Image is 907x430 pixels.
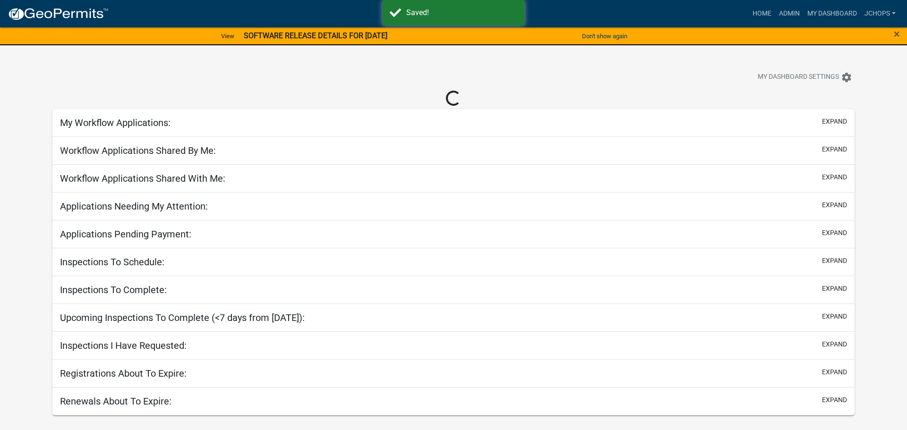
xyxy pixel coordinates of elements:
button: expand [822,117,847,126]
button: expand [822,256,847,266]
button: expand [822,172,847,182]
div: Saved! [406,7,517,18]
button: expand [822,339,847,349]
a: jchops [861,5,899,23]
h5: Applications Needing My Attention: [60,201,208,212]
h5: Inspections I Have Requested: [60,340,187,351]
h5: Renewals About To Expire: [60,396,171,407]
span: My Dashboard Settings [758,72,839,83]
button: expand [822,228,847,238]
button: My Dashboard Settingssettings [750,68,860,86]
button: expand [822,144,847,154]
h5: Registrations About To Expire: [60,368,187,379]
a: Admin [775,5,804,23]
button: expand [822,312,847,321]
button: expand [822,395,847,405]
button: expand [822,284,847,294]
a: My Dashboard [804,5,861,23]
h5: Upcoming Inspections To Complete (<7 days from [DATE]): [60,312,305,323]
strong: SOFTWARE RELEASE DETAILS FOR [DATE] [244,31,387,40]
h5: Workflow Applications Shared With Me: [60,173,225,184]
h5: Inspections To Complete: [60,284,167,295]
a: View [217,28,238,44]
button: expand [822,367,847,377]
button: Don't show again [578,28,631,44]
h5: Inspections To Schedule: [60,256,164,268]
h5: My Workflow Applications: [60,117,171,128]
h5: Workflow Applications Shared By Me: [60,145,216,156]
i: settings [841,72,852,83]
button: expand [822,200,847,210]
a: Home [749,5,775,23]
button: Close [894,28,900,40]
h5: Applications Pending Payment: [60,228,191,240]
span: × [894,27,900,41]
